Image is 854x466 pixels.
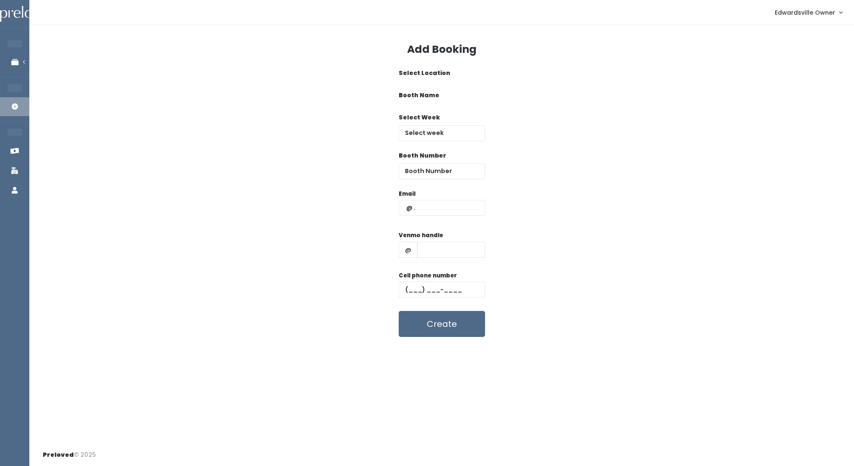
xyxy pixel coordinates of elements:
button: Create [399,311,485,337]
label: Venmo handle [399,231,443,240]
input: @ . [399,200,485,216]
label: Email [399,190,415,198]
label: Select Location [399,69,450,78]
span: @ [399,242,418,258]
h3: Add Booking [407,44,477,55]
span: Edwardsville Owner [775,8,835,17]
div: © 2025 [43,444,96,459]
input: Booth Number [399,163,485,179]
a: Edwardsville Owner [766,3,851,21]
label: Select Week [399,113,440,122]
label: Cell phone number [399,272,457,280]
label: Booth Number [399,151,446,160]
span: Preloved [43,450,74,459]
input: (___) ___-____ [399,282,485,298]
label: Booth Name [399,91,439,100]
input: Select week [399,125,485,141]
